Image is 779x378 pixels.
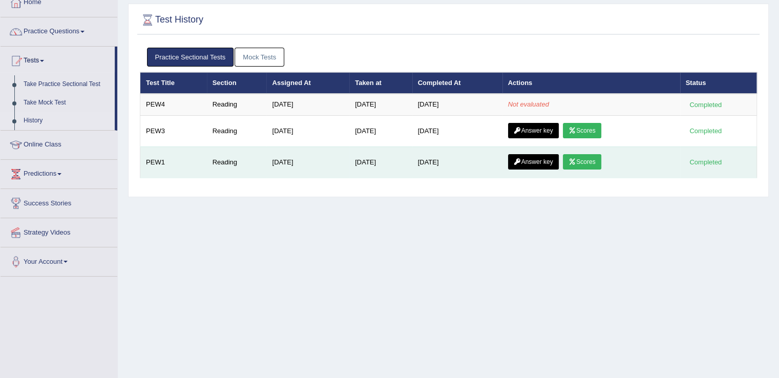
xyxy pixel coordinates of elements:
th: Taken at [349,72,412,94]
div: Completed [686,157,726,167]
td: Reading [207,146,267,178]
a: Success Stories [1,189,117,215]
a: Strategy Videos [1,218,117,244]
td: [DATE] [412,115,502,146]
a: Answer key [508,123,559,138]
h2: Test History [140,12,203,28]
td: PEW4 [140,94,207,115]
th: Actions [502,72,680,94]
a: Mock Tests [235,48,284,67]
td: PEW3 [140,115,207,146]
a: Scores [563,154,601,170]
a: Online Class [1,131,117,156]
div: Completed [686,125,726,136]
a: History [19,112,115,130]
th: Section [207,72,267,94]
a: Take Mock Test [19,94,115,112]
td: [DATE] [349,146,412,178]
a: Tests [1,47,115,72]
td: [DATE] [412,94,502,115]
td: [DATE] [412,146,502,178]
td: Reading [207,94,267,115]
em: Not evaluated [508,100,549,108]
td: [DATE] [266,146,349,178]
th: Assigned At [266,72,349,94]
a: Practice Sectional Tests [147,48,234,67]
a: Practice Questions [1,17,117,43]
th: Status [680,72,757,94]
a: Your Account [1,247,117,273]
a: Predictions [1,160,117,185]
td: [DATE] [266,115,349,146]
td: [DATE] [266,94,349,115]
th: Completed At [412,72,502,94]
td: PEW1 [140,146,207,178]
th: Test Title [140,72,207,94]
td: [DATE] [349,115,412,146]
td: Reading [207,115,267,146]
a: Take Practice Sectional Test [19,75,115,94]
div: Completed [686,99,726,110]
td: [DATE] [349,94,412,115]
a: Answer key [508,154,559,170]
a: Scores [563,123,601,138]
